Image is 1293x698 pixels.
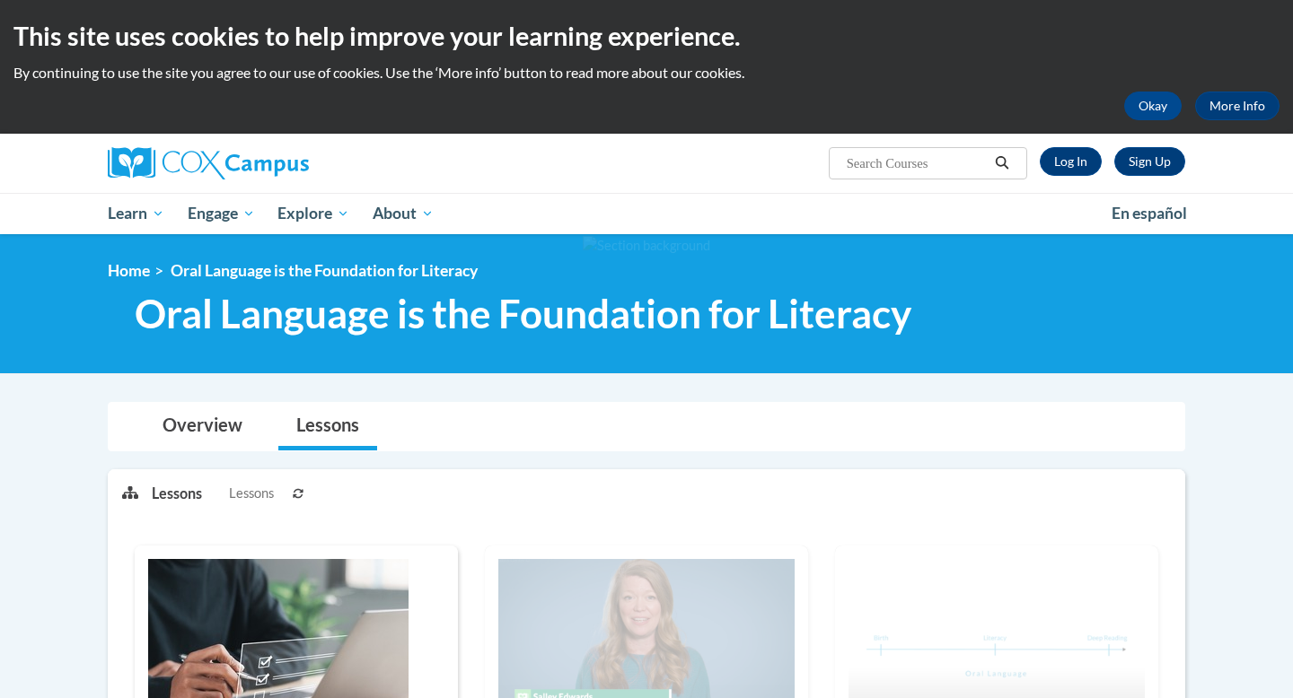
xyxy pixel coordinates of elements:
[108,261,150,280] a: Home
[108,147,309,179] img: Cox Campus
[152,484,202,503] p: Lessons
[176,193,267,234] a: Engage
[361,193,445,234] a: About
[1195,92,1280,120] a: More Info
[145,403,260,450] a: Overview
[108,203,164,224] span: Learn
[13,18,1280,54] h2: This site uses cookies to help improve your learning experience.
[277,203,349,224] span: Explore
[1114,147,1185,176] a: Register
[108,147,449,179] a: Cox Campus
[229,484,274,503] span: Lessons
[583,236,710,256] img: Section background
[1040,147,1102,176] a: Log In
[81,193,1212,234] div: Main menu
[13,63,1280,83] p: By continuing to use the site you agree to our use of cookies. Use the ‘More info’ button to read...
[188,203,255,224] span: Engage
[171,261,478,280] span: Oral Language is the Foundation for Literacy
[1124,92,1182,120] button: Okay
[1100,195,1199,232] a: En español
[266,193,361,234] a: Explore
[1112,204,1187,222] span: En español
[96,193,176,234] a: Learn
[845,153,989,174] input: Search Courses
[989,153,1016,174] button: Search
[278,403,377,450] a: Lessons
[373,203,434,224] span: About
[135,290,911,337] span: Oral Language is the Foundation for Literacy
